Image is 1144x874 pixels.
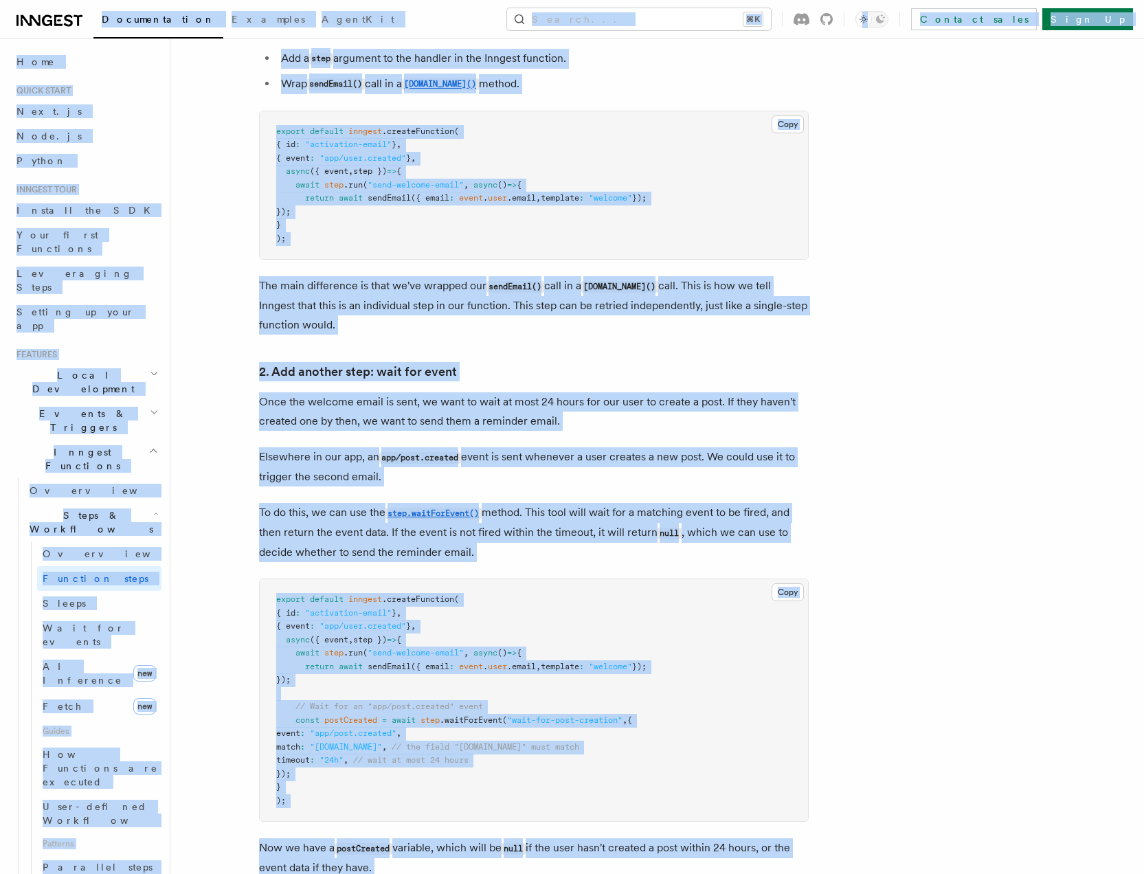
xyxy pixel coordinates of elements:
[483,193,488,203] span: .
[11,300,161,338] a: Setting up your app
[536,193,541,203] span: ,
[305,662,334,671] span: return
[454,594,459,604] span: (
[276,742,300,752] span: match
[310,742,382,752] span: "[DOMAIN_NAME]"
[379,452,461,464] code: app/post.created
[319,153,406,163] span: "app/user.created"
[396,608,401,618] span: ,
[43,749,158,787] span: How Functions are executed
[363,648,368,658] span: (
[11,440,161,478] button: Inngest Functions
[43,862,153,873] span: Parallel steps
[276,796,286,805] span: );
[276,153,310,163] span: { event
[16,155,67,166] span: Python
[37,591,161,616] a: Sleeps
[223,4,313,37] a: Examples
[37,654,161,693] a: AI Inferencenew
[300,742,305,752] span: :
[411,193,449,203] span: ({ email
[387,166,396,176] span: =>
[392,715,416,725] span: await
[295,715,319,725] span: const
[37,742,161,794] a: How Functions are executed
[335,843,392,855] code: postCreated
[473,648,497,658] span: async
[310,166,348,176] span: ({ event
[385,508,482,519] code: step.waitForEvent()
[541,662,579,671] span: template
[24,503,161,541] button: Steps & Workflows
[623,715,627,725] span: ,
[1042,8,1133,30] a: Sign Up
[11,401,161,440] button: Events & Triggers
[385,506,482,519] a: step.waitForEvent()
[324,648,344,658] span: step
[11,184,77,195] span: Inngest tour
[277,74,809,94] li: Wrap call in a method.
[322,14,394,25] span: AgentKit
[276,621,310,631] span: { event
[507,180,517,190] span: =>
[440,715,502,725] span: .waitForEvent
[11,198,161,223] a: Install the SDK
[488,662,507,671] span: user
[339,662,363,671] span: await
[459,662,483,671] span: event
[11,85,71,96] span: Quick start
[579,193,584,203] span: :
[368,180,464,190] span: "send-welcome-email"
[502,843,526,855] code: null
[486,281,544,293] code: sendEmail()
[11,148,161,173] a: Python
[855,11,888,27] button: Toggle dark mode
[133,665,156,682] span: new
[310,126,344,136] span: default
[348,126,382,136] span: inngest
[483,662,488,671] span: .
[37,693,161,720] a: Fetchnew
[319,621,406,631] span: "app/user.created"
[392,742,579,752] span: // the field "[DOMAIN_NAME]" must match
[464,180,469,190] span: ,
[295,648,319,658] span: await
[382,742,387,752] span: ,
[541,193,579,203] span: template
[310,635,348,645] span: ({ event
[454,126,459,136] span: (
[502,715,507,725] span: (
[276,769,291,778] span: });
[517,648,521,658] span: {
[11,99,161,124] a: Next.js
[11,407,150,434] span: Events & Triggers
[300,728,305,738] span: :
[305,608,392,618] span: "activation-email"
[276,207,291,216] span: });
[43,573,148,584] span: Function steps
[324,180,344,190] span: step
[259,503,809,562] p: To do this, we can use the method. This tool will wait for a matching event to be fired, and then...
[43,801,166,826] span: User-defined Workflows
[368,662,411,671] span: sendEmail
[11,49,161,74] a: Home
[259,362,457,381] a: 2. Add another step: wait for event
[102,14,215,25] span: Documentation
[353,166,387,176] span: step })
[305,193,334,203] span: return
[24,478,161,503] a: Overview
[402,78,479,90] code: [DOMAIN_NAME]()
[286,166,310,176] span: async
[406,153,411,163] span: }
[743,12,763,26] kbd: ⌘K
[277,49,809,69] li: Add a argument to the handler in the Inngest function.
[11,368,150,396] span: Local Development
[11,349,57,360] span: Features
[382,126,454,136] span: .createFunction
[16,106,82,117] span: Next.js
[363,180,368,190] span: (
[37,833,161,855] span: Patterns
[911,8,1037,30] a: Contact sales
[43,598,86,609] span: Sleeps
[517,180,521,190] span: {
